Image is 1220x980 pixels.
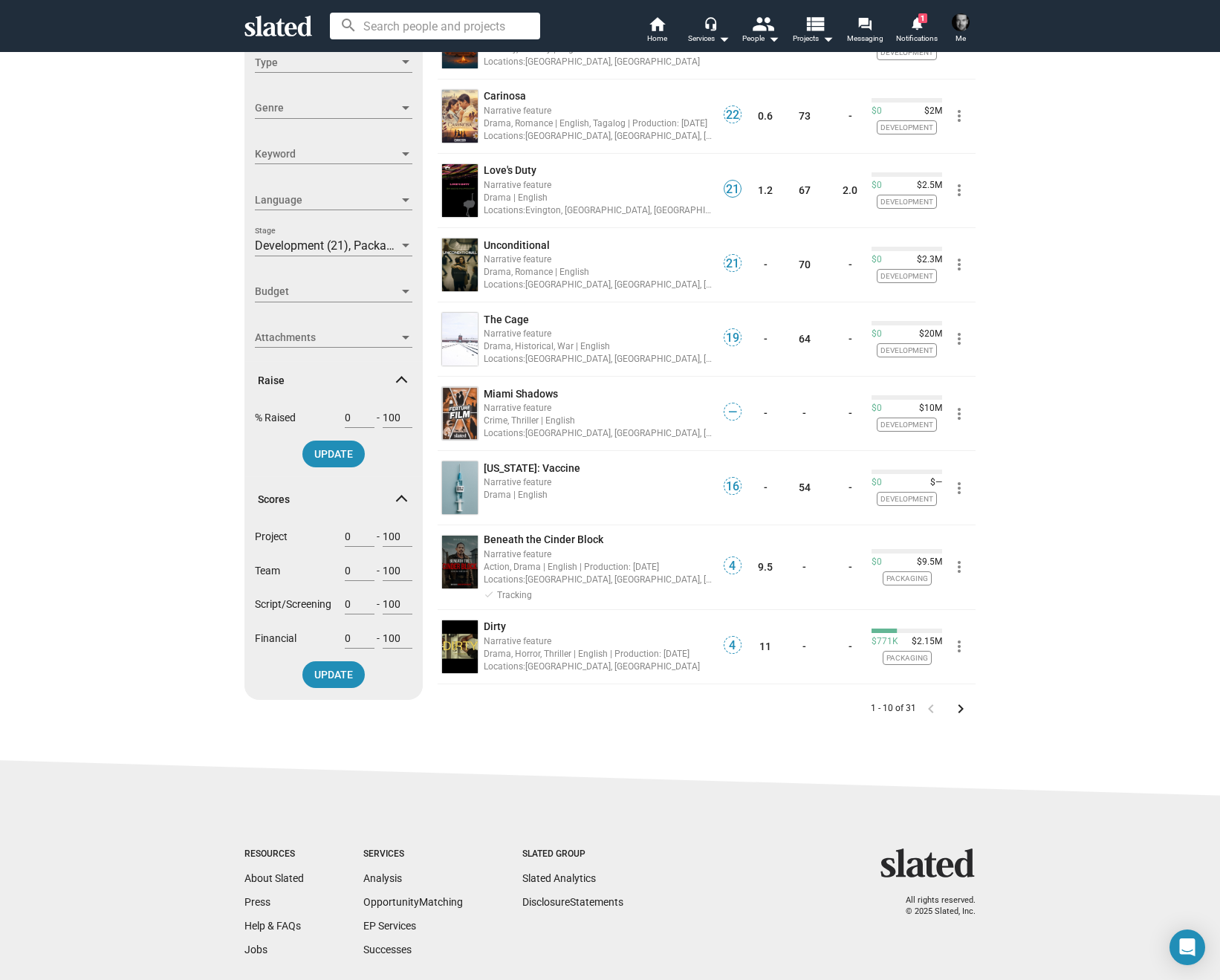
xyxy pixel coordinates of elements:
a: - [802,561,806,573]
span: Development [877,492,937,506]
a: Home [631,15,683,48]
button: UPDATE [302,441,365,467]
mat-expansion-panel-header: Scores [244,476,423,523]
span: Notifications [896,30,938,48]
span: Packaging [883,571,932,585]
span: 4 [724,638,741,653]
mat-icon: headset_mic [704,16,717,30]
span: Language [255,192,399,208]
button: Projects [787,15,839,48]
a: 22 [724,114,742,126]
a: 73 [799,110,811,122]
img: undefined [442,461,478,514]
span: $— [924,477,942,489]
span: Attachments [255,330,399,345]
div: Drama, Horror, Thriller | English | Production: [DATE] [484,646,713,661]
span: Development [877,195,937,209]
a: - [849,333,852,345]
div: Drama, Historical, War | English [484,339,713,353]
div: Drama | English [484,190,713,204]
a: 64 [799,333,811,345]
span: Development [877,418,937,432]
img: undefined [442,313,478,366]
mat-icon: done [484,588,494,598]
div: - [345,526,412,559]
span: $2.5M [911,180,942,192]
a: undefined [439,533,481,591]
a: 2.0 [843,184,857,196]
a: 16 [724,485,742,497]
span: Development [877,120,937,134]
a: [US_STATE]: VaccineNarrative featureDrama | English [484,461,713,515]
span: Beneath the Cinder Block [484,533,603,545]
div: - [345,594,412,627]
div: Project [255,526,412,559]
span: $2.3M [911,254,942,266]
a: Analysis [363,872,402,884]
mat-icon: more_vert [950,181,968,199]
div: % Raised [255,407,412,441]
mat-icon: notifications [909,16,924,30]
span: $0 [872,477,882,489]
span: Locations: [484,574,525,585]
div: Narrative feature [484,326,713,340]
img: undefined [442,620,478,673]
div: Scores [244,526,423,697]
div: Services [688,30,730,48]
mat-icon: forum [857,16,872,30]
a: Press [244,896,270,908]
span: Locations: [484,205,525,215]
div: Drama | English [484,487,713,502]
a: 0.6 [758,110,773,122]
img: Lars Deutsch [952,13,970,31]
a: undefined [439,458,481,517]
span: $0 [872,328,882,340]
span: Me [955,30,966,48]
div: [GEOGRAPHIC_DATA], [GEOGRAPHIC_DATA], [GEOGRAPHIC_DATA], [US_STATE], [GEOGRAPHIC_DATA], [US_STATE... [484,129,713,143]
a: OpportunityMatching [363,896,463,908]
a: - [849,561,852,573]
div: Evington, [GEOGRAPHIC_DATA], [GEOGRAPHIC_DATA], [GEOGRAPHIC_DATA], [GEOGRAPHIC_DATA], [GEOGRAPHIC... [484,203,713,217]
div: [GEOGRAPHIC_DATA], [GEOGRAPHIC_DATA], [GEOGRAPHIC_DATA] [484,572,713,586]
div: [GEOGRAPHIC_DATA], [GEOGRAPHIC_DATA] [484,54,713,68]
div: Services [363,848,463,860]
a: - [849,407,852,419]
mat-icon: view_list [804,13,825,34]
span: Type [255,55,399,71]
a: EP Services [363,920,416,932]
a: - [849,640,852,652]
div: Narrative feature [484,252,713,266]
mat-icon: arrow_drop_down [819,30,837,48]
span: 1 - 10 of 31 [871,703,916,715]
span: Messaging [847,30,883,48]
a: The CageNarrative featureDrama, Historical, War | EnglishLocations:[GEOGRAPHIC_DATA], [GEOGRAPHIC... [484,313,713,366]
span: Keyword [255,146,399,162]
a: undefined [439,87,481,146]
span: Home [647,30,667,48]
a: 70 [799,259,811,270]
button: Lars DeutschMe [943,10,979,49]
span: Locations: [484,56,525,67]
div: Narrative feature [484,103,713,117]
span: $10M [913,403,942,415]
div: Team [255,560,412,594]
span: UPDATE [314,661,353,688]
span: Locations: [484,279,525,290]
span: 19 [724,331,741,345]
div: Action, Drama | English | Production: [DATE] [484,559,713,574]
a: undefined [439,384,481,443]
a: - [849,110,852,122]
span: 21 [724,182,741,197]
span: Locations: [484,131,525,141]
div: Drama, Romance | English, Tagalog | Production: [DATE] [484,116,713,130]
a: About Slated [244,872,304,884]
a: Miami ShadowsNarrative featureCrime, Thriller | EnglishLocations:[GEOGRAPHIC_DATA], [GEOGRAPHIC_D... [484,387,713,441]
img: undefined [442,387,478,440]
input: Search people and projects [330,13,540,39]
a: Messaging [839,15,891,48]
a: - [849,259,852,270]
span: 16 [724,479,741,494]
div: Drama, Romance | English [484,265,713,279]
mat-icon: more_vert [950,637,968,655]
span: Locations: [484,428,525,438]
